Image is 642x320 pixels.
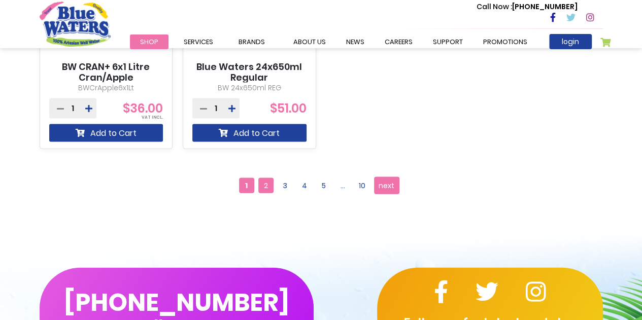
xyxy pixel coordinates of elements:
a: Promotions [473,34,537,49]
a: about us [283,34,336,49]
a: 2 [258,178,274,193]
span: Services [184,37,213,47]
a: Blue Waters 24x650ml Regular [192,61,307,83]
span: Call Now : [477,2,512,12]
a: 4 [297,178,312,193]
a: store logo [40,2,111,46]
a: support [423,34,473,49]
span: Shop [140,37,158,47]
button: Add to Cart [192,124,307,142]
a: News [336,34,375,49]
span: $36.00 [123,100,163,117]
span: Brands [239,37,265,47]
a: BW CRAN+ 6x1 Litre Cran/Apple [49,61,163,83]
p: [PHONE_NUMBER] [477,2,578,12]
a: 10 [355,178,370,193]
a: next [374,177,399,194]
p: BW 24x650ml REG [192,83,307,93]
a: careers [375,34,423,49]
span: 1 [239,178,254,193]
a: 3 [278,178,293,193]
span: $51.00 [270,100,307,117]
a: ... [335,178,351,193]
span: next [379,178,394,193]
p: BWCrApple6x1Lt [49,83,163,93]
a: login [549,34,592,49]
a: 5 [316,178,331,193]
button: Add to Cart [49,124,163,142]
